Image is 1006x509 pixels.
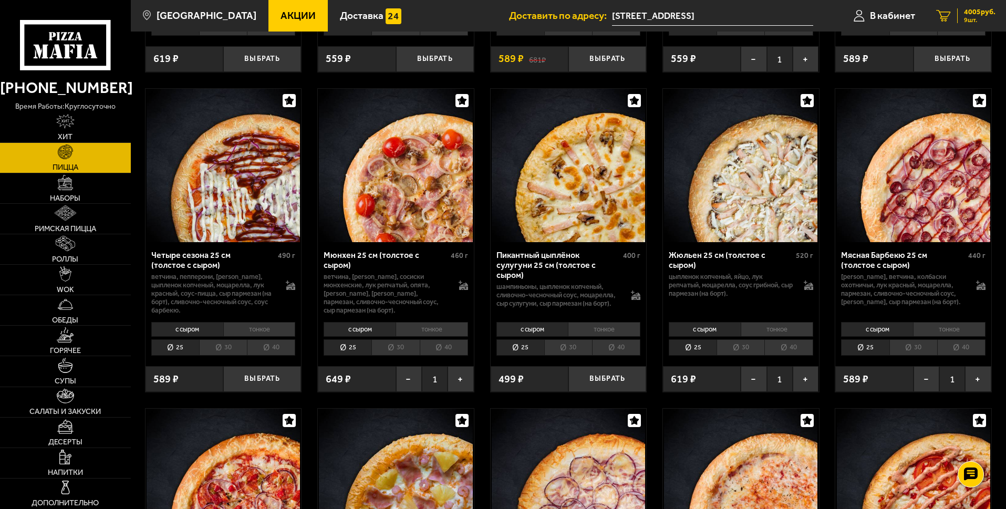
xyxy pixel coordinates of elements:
li: с сыром [841,322,913,337]
span: Дополнительно [32,499,99,507]
button: Выбрать [223,366,301,392]
a: Пикантный цыплёнок сулугуни 25 см (толстое с сыром) [491,89,647,242]
button: Выбрать [568,46,646,72]
span: 460 г [451,251,468,260]
span: Роллы [52,255,78,263]
p: ветчина, пепперони, [PERSON_NAME], цыпленок копченый, моцарелла, лук красный, соус-пицца, сыр пар... [151,273,276,315]
div: Четыре сезона 25 см (толстое с сыром) [151,250,276,270]
span: 589 ₽ [843,374,868,385]
span: Россия, Санкт-Петербург, посёлок Парголово, Железнодорожная улица, 11к1 [612,6,813,26]
div: Мюнхен 25 см (толстое с сыром) [324,250,448,270]
span: 1 [939,366,965,392]
button: − [741,366,766,392]
li: с сыром [324,322,396,337]
p: шампиньоны, цыпленок копченый, сливочно-чесночный соус, моцарелла, сыр сулугуни, сыр пармезан (на... [496,283,621,308]
img: Жюльен 25 см (толстое с сыром) [664,89,817,242]
li: 40 [247,339,295,356]
p: ветчина, [PERSON_NAME], сосиски мюнхенские, лук репчатый, опята, [PERSON_NAME], [PERSON_NAME], па... [324,273,448,315]
button: + [448,366,473,392]
span: 1 [422,366,448,392]
li: 30 [199,339,247,356]
button: + [793,46,818,72]
div: Жюльен 25 см (толстое с сыром) [669,250,793,270]
a: Жюльен 25 см (толстое с сыром) [663,89,819,242]
span: Напитки [48,469,83,476]
li: 25 [669,339,717,356]
li: 25 [151,339,199,356]
span: Десерты [48,438,82,446]
s: 681 ₽ [529,54,546,64]
span: 490 г [278,251,295,260]
a: Мясная Барбекю 25 см (толстое с сыром) [835,89,991,242]
img: 15daf4d41897b9f0e9f617042186c801.svg [386,8,401,24]
a: Четыре сезона 25 см (толстое с сыром) [146,89,302,242]
span: Доставка [340,11,383,20]
button: Выбрать [223,46,301,72]
li: 30 [889,339,937,356]
span: 619 ₽ [153,54,179,64]
button: − [396,366,422,392]
span: 520 г [796,251,813,260]
span: 559 ₽ [326,54,351,64]
span: 4005 руб. [964,8,995,16]
button: + [965,366,991,392]
span: 559 ₽ [671,54,696,64]
img: Мюнхен 25 см (толстое с сыром) [319,89,472,242]
span: WOK [57,286,74,294]
div: Пикантный цыплёнок сулугуни 25 см (толстое с сыром) [496,250,621,280]
li: 40 [764,339,813,356]
span: 1 [767,366,793,392]
button: Выбрать [914,46,991,72]
li: с сыром [669,322,741,337]
button: Выбрать [396,46,474,72]
span: 619 ₽ [671,374,696,385]
li: 40 [420,339,468,356]
span: Акции [281,11,316,20]
li: 25 [324,339,371,356]
span: Салаты и закуски [29,408,101,415]
li: тонкое [568,322,640,337]
li: с сыром [496,322,568,337]
a: Мюнхен 25 см (толстое с сыром) [318,89,474,242]
p: [PERSON_NAME], ветчина, колбаски охотничьи, лук красный, моцарелла, пармезан, сливочно-чесночный ... [841,273,966,306]
span: 589 ₽ [153,374,179,385]
li: с сыром [151,322,223,337]
li: 25 [841,339,889,356]
span: 9 шт. [964,17,995,23]
span: Доставить по адресу: [509,11,612,20]
img: Четыре сезона 25 см (толстое с сыром) [147,89,300,242]
li: тонкое [223,322,296,337]
img: Мясная Барбекю 25 см (толстое с сыром) [837,89,990,242]
span: В кабинет [870,11,915,20]
li: 40 [592,339,640,356]
li: 30 [371,339,419,356]
input: Ваш адрес доставки [612,6,813,26]
span: 400 г [623,251,640,260]
span: Обеды [52,316,78,324]
p: цыпленок копченый, яйцо, лук репчатый, моцарелла, соус грибной, сыр пармезан (на борт). [669,273,793,298]
span: 440 г [968,251,986,260]
span: 499 ₽ [499,374,524,385]
li: тонкое [741,322,813,337]
button: − [741,46,766,72]
span: Наборы [50,194,80,202]
li: 25 [496,339,544,356]
span: 589 ₽ [843,54,868,64]
img: Пикантный цыплёнок сулугуни 25 см (толстое с сыром) [492,89,645,242]
li: 30 [717,339,764,356]
span: Горячее [50,347,81,355]
span: Супы [55,377,76,385]
div: Мясная Барбекю 25 см (толстое с сыром) [841,250,966,270]
button: − [914,366,939,392]
span: [GEOGRAPHIC_DATA] [157,11,256,20]
span: 649 ₽ [326,374,351,385]
li: 40 [937,339,986,356]
span: Римская пицца [35,225,96,233]
li: тонкое [396,322,468,337]
li: тонкое [913,322,986,337]
li: 30 [544,339,592,356]
button: Выбрать [568,366,646,392]
span: Пицца [53,163,78,171]
span: 589 ₽ [499,54,524,64]
span: Хит [58,133,72,141]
